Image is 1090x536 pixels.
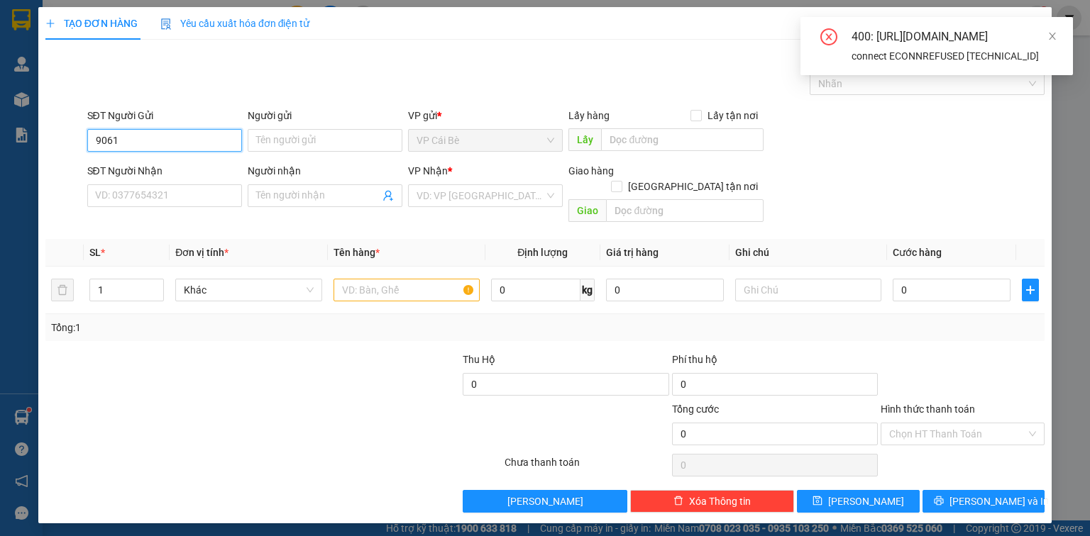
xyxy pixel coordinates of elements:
div: Phí thu hộ [672,352,878,373]
h2: TÁM VUI [95,70,193,109]
div: VP gửi [408,108,563,123]
input: 0 [606,279,724,301]
button: [PERSON_NAME] [463,490,627,513]
b: Hải Duyên [38,11,139,35]
div: connect ECONNREFUSED [TECHNICAL_ID] [852,48,1056,64]
input: VD: Bàn, Ghế [334,279,480,301]
div: Chưa thanh toán [503,454,670,479]
button: plus [1022,279,1039,301]
span: Đơn vị tính [175,247,229,258]
button: printer[PERSON_NAME] và In [923,490,1045,513]
span: Thu Hộ [463,354,495,365]
span: kg [580,279,595,301]
span: VP Nhận [408,165,448,177]
span: Lấy tận nơi [702,108,764,123]
button: deleteXóa Thông tin [630,490,794,513]
button: Close [1012,7,1052,47]
span: Yêu cầu xuất hóa đơn điện tử [160,18,310,29]
span: plus [45,18,55,28]
span: close-circle [820,28,837,48]
span: SL [89,247,101,258]
span: VP Cái Bè [417,130,554,151]
div: Tổng: 1 [51,320,422,335]
span: save [813,496,822,507]
div: SĐT Người Nhận [87,163,242,179]
h1: Lấy dọc đường [95,42,286,70]
span: [PERSON_NAME] và In [949,493,1049,509]
span: close [1047,31,1057,41]
th: Ghi chú [730,239,887,267]
label: Hình thức thanh toán [881,403,975,415]
span: [PERSON_NAME] [507,493,583,509]
span: Khác [184,279,313,301]
div: SĐT Người Gửi [87,108,242,123]
input: Dọc đường [601,128,764,151]
img: icon [160,18,172,30]
span: [PERSON_NAME] [828,493,904,509]
span: [GEOGRAPHIC_DATA] tận nơi [622,179,764,194]
input: Ghi Chú [735,279,881,301]
span: Cước hàng [893,247,942,258]
span: Tên hàng [334,247,380,258]
span: Giá trị hàng [606,247,659,258]
span: Lấy hàng [568,110,610,121]
span: printer [934,496,944,507]
span: Giao hàng [568,165,614,177]
span: plus [1023,284,1038,296]
span: Tổng cước [672,403,719,415]
button: delete [51,279,74,301]
span: Giao [568,199,606,222]
input: Dọc đường [606,199,764,222]
button: save[PERSON_NAME] [797,490,920,513]
span: user-add [382,190,394,201]
span: TẠO ĐƠN HÀNG [45,18,138,29]
span: Xóa Thông tin [689,493,751,509]
span: delete [673,496,683,507]
div: Người gửi [248,108,402,123]
div: Người nhận [248,163,402,179]
span: Định lượng [517,247,568,258]
div: 400: [URL][DOMAIN_NAME] [852,28,1056,45]
span: Lấy [568,128,601,151]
